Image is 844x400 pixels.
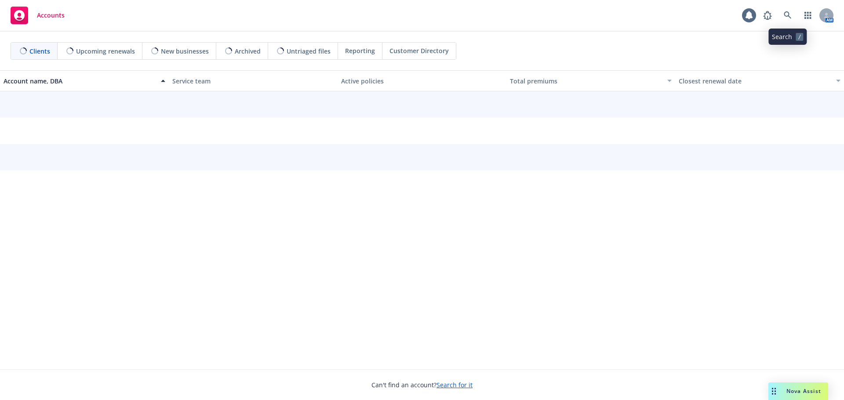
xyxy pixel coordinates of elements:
span: Archived [235,47,261,56]
button: Active policies [338,70,506,91]
span: Can't find an account? [371,380,473,389]
button: Total premiums [506,70,675,91]
span: Untriaged files [287,47,331,56]
span: New businesses [161,47,209,56]
button: Nova Assist [768,382,828,400]
button: Service team [169,70,338,91]
a: Accounts [7,3,68,28]
a: Search [779,7,797,24]
span: Accounts [37,12,65,19]
a: Search for it [437,381,473,389]
span: Upcoming renewals [76,47,135,56]
div: Closest renewal date [679,76,831,86]
span: Nova Assist [786,387,821,395]
div: Account name, DBA [4,76,156,86]
span: Reporting [345,46,375,55]
span: Customer Directory [389,46,449,55]
div: Active policies [341,76,503,86]
div: Drag to move [768,382,779,400]
a: Switch app [799,7,817,24]
button: Closest renewal date [675,70,844,91]
div: Service team [172,76,334,86]
a: Report a Bug [759,7,776,24]
span: Clients [29,47,50,56]
div: Total premiums [510,76,662,86]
